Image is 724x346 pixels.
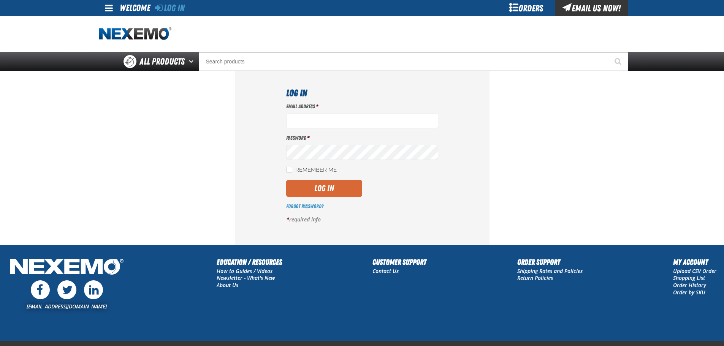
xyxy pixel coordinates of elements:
[155,3,185,13] a: Log In
[286,203,323,209] a: Forgot Password?
[673,289,705,296] a: Order by SKU
[99,27,171,41] img: Nexemo logo
[372,267,399,275] a: Contact Us
[286,180,362,197] button: Log In
[286,86,438,100] h1: Log In
[286,103,438,110] label: Email Address
[139,55,185,68] span: All Products
[99,27,171,41] a: Home
[217,281,238,289] a: About Us
[673,281,706,289] a: Order History
[517,267,583,275] a: Shipping Rates and Policies
[609,52,628,71] button: Start Searching
[286,167,292,173] input: Remember Me
[673,274,705,281] a: Shopping List
[673,256,716,268] h2: My Account
[286,134,438,142] label: Password
[27,303,107,310] a: [EMAIL_ADDRESS][DOMAIN_NAME]
[217,267,272,275] a: How to Guides / Videos
[517,256,583,268] h2: Order Support
[199,52,628,71] input: Search
[217,274,275,281] a: Newsletter - What's New
[8,256,126,279] img: Nexemo Logo
[673,267,716,275] a: Upload CSV Order
[286,216,438,223] p: required info
[372,256,426,268] h2: Customer Support
[286,167,337,174] label: Remember Me
[186,52,199,71] button: Open All Products pages
[217,256,282,268] h2: Education / Resources
[517,274,553,281] a: Return Policies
